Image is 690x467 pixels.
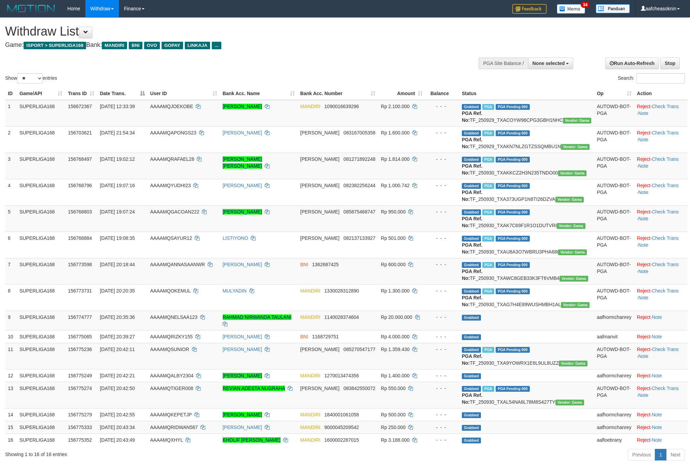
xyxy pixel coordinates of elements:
[482,209,494,215] span: Marked by aafsoumeymey
[68,156,92,162] span: 156768497
[634,153,688,179] td: · ·
[462,288,481,294] span: Grabbed
[68,104,92,109] span: 156672367
[223,262,262,267] a: [PERSON_NAME]
[300,104,320,109] span: MANDIRI
[300,183,340,188] span: [PERSON_NAME]
[223,373,262,378] a: [PERSON_NAME]
[381,209,405,215] span: Rp 950.000
[17,126,65,153] td: SUPERLIGA168
[482,130,494,136] span: Marked by aafchhiseyha
[5,73,57,83] label: Show entries
[637,262,651,267] a: Reject
[325,288,359,294] span: Copy 1330028312890 to clipboard
[17,87,65,100] th: Game/API: activate to sort column ascending
[68,262,92,267] span: 156773598
[638,137,648,142] a: Note
[24,42,86,49] span: ISPORT > SUPERLIGA168
[325,314,359,320] span: Copy 1140028374604 to clipboard
[637,104,651,109] a: Reject
[528,57,574,69] button: None selected
[17,330,65,343] td: SUPERLIGA168
[17,100,65,127] td: SUPERLIGA168
[652,347,679,352] a: Check Trans
[496,130,530,136] span: PGA Pending
[482,262,494,268] span: Marked by aafsoycanthlai
[462,137,482,149] b: PGA Ref. No:
[17,343,65,369] td: SUPERLIGA168
[150,209,199,215] span: AAAAMQGACOAN222
[462,295,482,307] b: PGA Ref. No:
[17,179,65,205] td: SUPERLIGA168
[17,205,65,232] td: SUPERLIGA168
[428,314,456,321] div: - - -
[68,314,92,320] span: 156774777
[68,209,92,215] span: 156768803
[68,386,92,391] span: 156775274
[223,209,262,215] a: [PERSON_NAME]
[5,232,17,258] td: 6
[496,236,530,242] span: PGA Pending
[462,130,481,136] span: Grabbed
[652,262,679,267] a: Check Trans
[223,437,281,443] a: KHOLIF [PERSON_NAME]
[594,153,634,179] td: AUTOWD-BOT-PGA
[637,209,651,215] a: Reject
[561,144,590,150] span: Vendor URL: https://trx31.1velocity.biz
[100,130,135,135] span: [DATE] 21:54:34
[459,343,594,369] td: TF_250930_TXA9YOWRX1E6L9UL8UZZ
[605,57,659,69] a: Run Auto-Refresh
[496,209,530,215] span: PGA Pending
[652,235,679,241] a: Check Trans
[100,104,135,109] span: [DATE] 12:33:39
[100,347,135,352] span: [DATE] 20:42:11
[300,314,320,320] span: MANDIRI
[300,373,320,378] span: MANDIRI
[150,314,198,320] span: AAAAMQNELSAA123
[425,87,459,100] th: Balance
[462,334,481,340] span: Grabbed
[5,343,17,369] td: 11
[428,208,456,215] div: - - -
[482,104,494,110] span: Marked by aafsengchandara
[560,276,588,282] span: Vendor URL: https://trx31.1velocity.biz
[344,183,375,188] span: Copy 082382256244 to clipboard
[482,288,494,294] span: Marked by aafsengchandara
[563,118,592,124] span: Vendor URL: https://trx31.1velocity.biz
[594,258,634,284] td: AUTOWD-BOT-PGA
[5,100,17,127] td: 1
[17,232,65,258] td: SUPERLIGA168
[594,126,634,153] td: AUTOWD-BOT-PGA
[5,153,17,179] td: 3
[462,190,482,202] b: PGA Ref. No:
[428,182,456,189] div: - - -
[381,130,410,135] span: Rp 1.600.000
[300,334,308,339] span: BNI
[637,437,651,443] a: Reject
[637,412,651,417] a: Reject
[100,183,135,188] span: [DATE] 19:07:16
[652,130,679,135] a: Check Trans
[638,242,648,248] a: Note
[5,258,17,284] td: 7
[5,311,17,330] td: 9
[381,262,405,267] span: Rp 600.000
[223,183,262,188] a: [PERSON_NAME]
[558,249,587,255] span: Vendor URL: https://trx31.1velocity.biz
[462,242,482,255] b: PGA Ref. No:
[482,236,494,242] span: Marked by aafsoumeymey
[344,386,375,391] span: Copy 083842550072 to clipboard
[594,284,634,311] td: AUTOWD-BOT-PGA
[150,386,193,391] span: AAAAMQTIGER008
[462,104,481,110] span: Grabbed
[462,163,482,176] b: PGA Ref. No:
[100,386,135,391] span: [DATE] 20:42:50
[150,288,191,294] span: AAAAMQOKEMUL
[634,343,688,369] td: · ·
[381,235,405,241] span: Rp 501.000
[557,223,585,229] span: Vendor URL: https://trx31.1velocity.biz
[344,209,375,215] span: Copy 085875468747 to clipboard
[381,386,405,391] span: Rp 550.000
[459,126,594,153] td: TF_250929_TXAKN7NLZGTZSSQMBU1N
[557,4,585,14] img: Button%20Memo.svg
